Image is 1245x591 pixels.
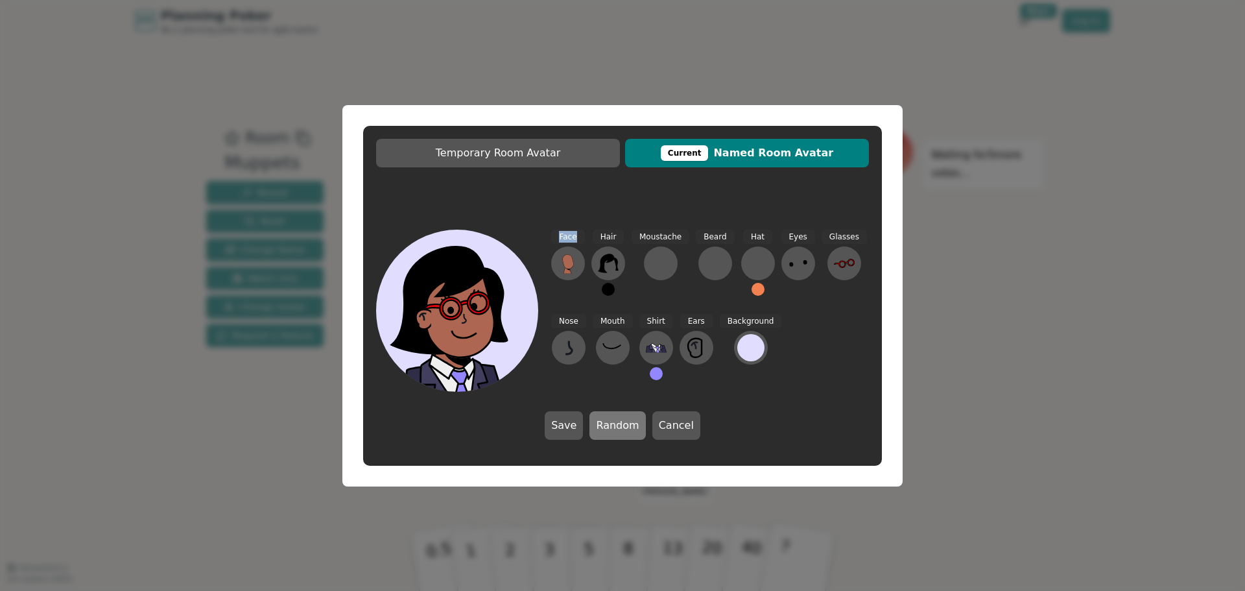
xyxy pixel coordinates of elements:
[593,230,624,245] span: Hair
[625,139,869,167] button: CurrentNamed Room Avatar
[632,145,862,161] span: Named Room Avatar
[652,411,700,440] button: Cancel
[639,314,673,329] span: Shirt
[720,314,782,329] span: Background
[661,145,709,161] div: This avatar will be displayed in dedicated rooms
[383,145,613,161] span: Temporary Room Avatar
[593,314,633,329] span: Mouth
[589,411,645,440] button: Random
[376,139,620,167] button: Temporary Room Avatar
[743,230,772,245] span: Hat
[551,314,586,329] span: Nose
[680,314,713,329] span: Ears
[545,411,583,440] button: Save
[551,230,584,245] span: Face
[696,230,734,245] span: Beard
[781,230,815,245] span: Eyes
[632,230,689,245] span: Moustache
[822,230,867,245] span: Glasses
